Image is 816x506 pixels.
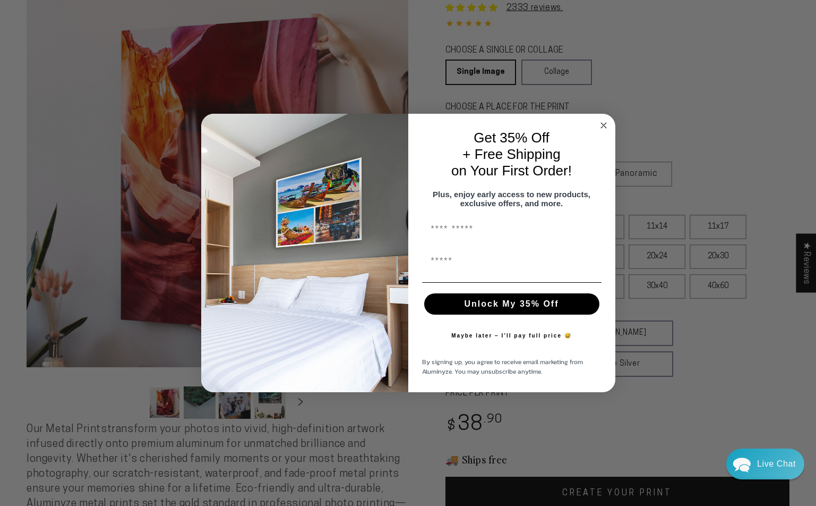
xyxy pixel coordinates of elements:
[424,293,599,315] button: Unlock My 35% Off
[757,449,796,479] div: Contact Us Directly
[422,357,583,376] span: By signing up, you agree to receive email marketing from Aluminyze. You may unsubscribe anytime.
[446,325,577,347] button: Maybe later – I’ll pay full price 😅
[474,130,549,146] span: Get 35% Off
[451,163,572,179] span: on Your First Order!
[422,282,602,283] img: underline
[201,114,408,392] img: 728e4f65-7e6c-44e2-b7d1-0292a396982f.jpeg
[462,146,560,162] span: + Free Shipping
[597,119,610,132] button: Close dialog
[726,449,804,479] div: Chat widget toggle
[433,190,590,208] span: Plus, enjoy early access to new products, exclusive offers, and more.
